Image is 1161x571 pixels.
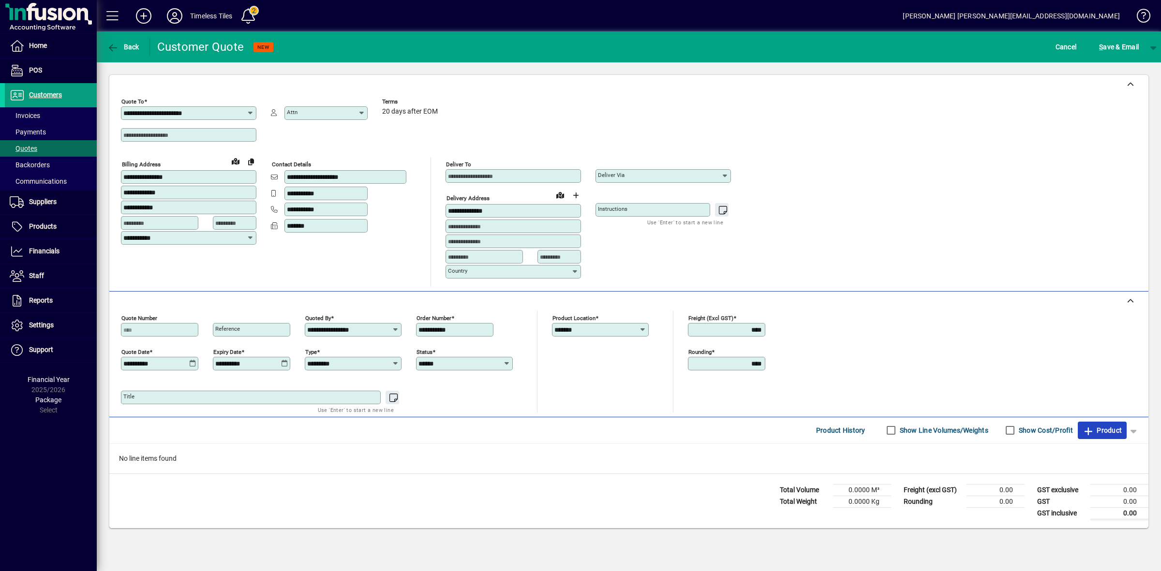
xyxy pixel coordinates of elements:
mat-label: Quoted by [305,314,331,321]
span: Support [29,346,53,353]
span: POS [29,66,42,74]
a: View on map [228,153,243,169]
td: Rounding [899,496,967,507]
a: Reports [5,289,97,313]
a: Home [5,34,97,58]
mat-label: Country [448,267,467,274]
td: 0.00 [967,484,1025,496]
span: Suppliers [29,198,57,205]
span: Terms [382,99,440,105]
a: Backorders [5,157,97,173]
button: Cancel [1053,38,1079,56]
td: 0.0000 M³ [833,484,891,496]
span: Home [29,42,47,49]
span: Reports [29,296,53,304]
button: Back [104,38,142,56]
span: Payments [10,128,46,136]
mat-label: Attn [287,109,298,116]
td: Total Volume [775,484,833,496]
span: Products [29,222,57,230]
a: Support [5,338,97,362]
span: Financial Year [28,376,70,383]
span: Cancel [1056,39,1077,55]
td: GST inclusive [1032,507,1090,519]
a: Financials [5,239,97,264]
button: Choose address [568,188,583,203]
div: Timeless Tiles [190,8,232,24]
span: Backorders [10,161,50,169]
mat-label: Reference [215,325,240,332]
mat-label: Quote date [121,348,149,355]
mat-label: Title [123,393,134,400]
button: Profile [159,7,190,25]
mat-label: Quote To [121,98,144,105]
span: Invoices [10,112,40,119]
span: Quotes [10,145,37,152]
button: Product [1078,422,1127,439]
a: Products [5,215,97,239]
a: Settings [5,313,97,337]
td: 0.00 [967,496,1025,507]
span: Product History [816,423,865,438]
span: Staff [29,272,44,279]
button: Copy to Delivery address [243,154,259,169]
mat-label: Status [417,348,432,355]
td: GST exclusive [1032,484,1090,496]
a: Knowledge Base [1130,2,1149,33]
mat-label: Expiry date [213,348,241,355]
td: Total Weight [775,496,833,507]
mat-label: Rounding [688,348,712,355]
a: Payments [5,124,97,140]
td: GST [1032,496,1090,507]
mat-label: Product location [552,314,595,321]
a: View on map [552,187,568,203]
mat-label: Quote number [121,314,157,321]
a: Quotes [5,140,97,157]
span: Communications [10,177,67,185]
mat-label: Order number [417,314,451,321]
span: Financials [29,247,60,255]
label: Show Line Volumes/Weights [898,425,988,435]
mat-hint: Use 'Enter' to start a new line [318,404,394,415]
mat-label: Type [305,348,317,355]
label: Show Cost/Profit [1017,425,1073,435]
div: [PERSON_NAME] [PERSON_NAME][EMAIL_ADDRESS][DOMAIN_NAME] [903,8,1120,24]
a: Staff [5,264,97,288]
a: Invoices [5,107,97,124]
span: Settings [29,321,54,329]
a: Communications [5,173,97,190]
td: 0.00 [1090,484,1148,496]
mat-label: Deliver via [598,172,625,178]
mat-label: Freight (excl GST) [688,314,733,321]
span: ave & Email [1099,39,1139,55]
td: 0.00 [1090,507,1148,519]
span: Back [107,43,139,51]
span: 20 days after EOM [382,108,438,116]
button: Save & Email [1094,38,1144,56]
span: Package [35,396,61,404]
button: Product History [812,422,869,439]
td: Freight (excl GST) [899,484,967,496]
span: Customers [29,91,62,99]
a: POS [5,59,97,83]
td: 0.00 [1090,496,1148,507]
app-page-header-button: Back [97,38,150,56]
mat-label: Deliver To [446,161,471,168]
div: Customer Quote [157,39,244,55]
div: No line items found [109,444,1148,473]
a: Suppliers [5,190,97,214]
span: S [1099,43,1103,51]
button: Add [128,7,159,25]
mat-hint: Use 'Enter' to start a new line [647,217,723,228]
span: NEW [257,44,269,50]
td: 0.0000 Kg [833,496,891,507]
span: Product [1083,423,1122,438]
mat-label: Instructions [598,205,627,212]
